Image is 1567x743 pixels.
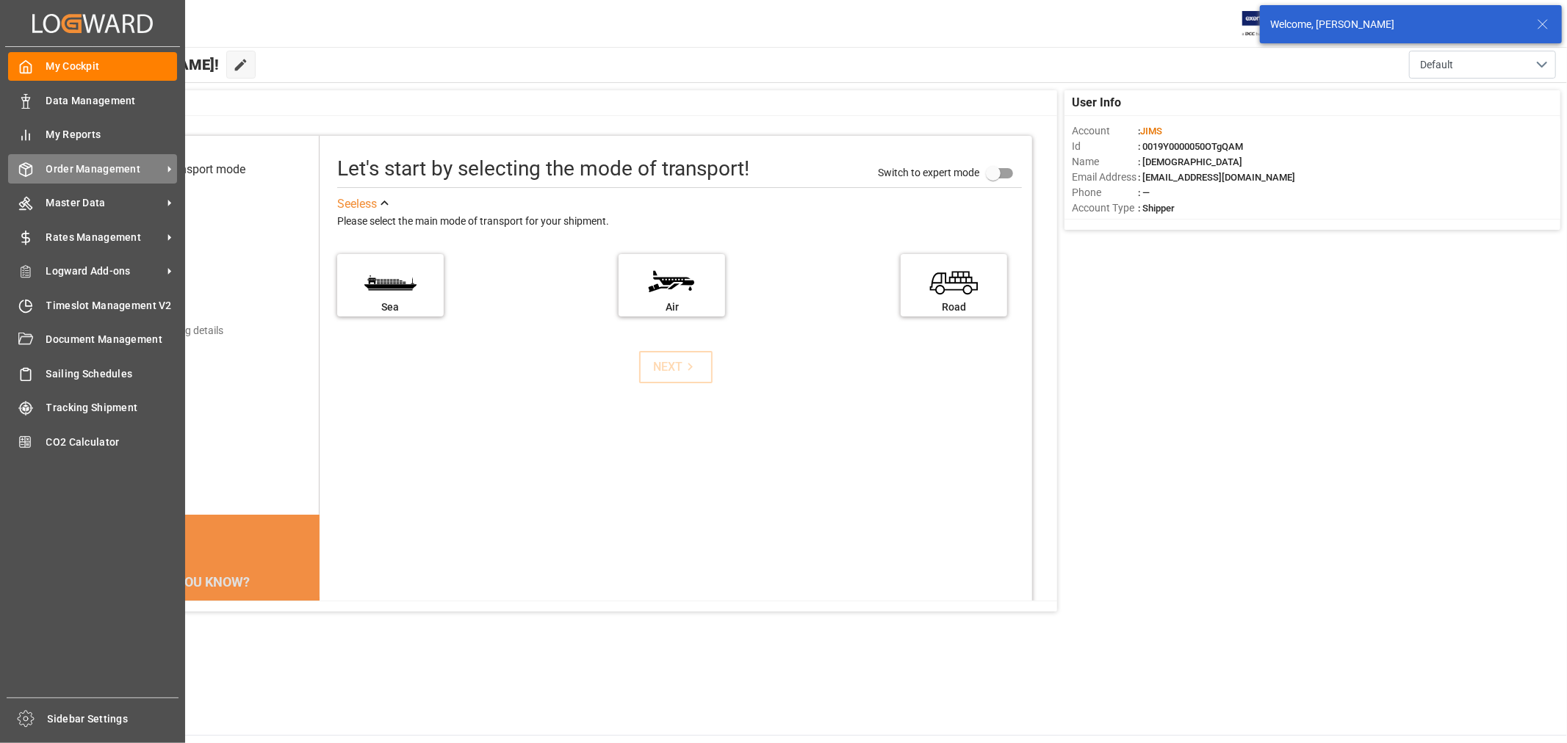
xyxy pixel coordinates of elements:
[1072,139,1138,154] span: Id
[8,86,177,115] a: Data Management
[8,52,177,81] a: My Cockpit
[46,230,162,245] span: Rates Management
[1072,94,1121,112] span: User Info
[337,213,1022,231] div: Please select the main mode of transport for your shipment.
[46,195,162,211] span: Master Data
[1072,200,1138,216] span: Account Type
[1138,126,1162,137] span: :
[82,566,320,597] div: DID YOU KNOW?
[1138,203,1175,214] span: : Shipper
[653,358,698,376] div: NEXT
[639,351,713,383] button: NEXT
[46,264,162,279] span: Logward Add-ons
[337,153,749,184] div: Let's start by selecting the mode of transport!
[1072,170,1138,185] span: Email Address
[61,51,219,79] span: Hello [PERSON_NAME]!
[1420,57,1453,73] span: Default
[8,291,177,319] a: Timeslot Management V2
[46,366,178,382] span: Sailing Schedules
[1072,154,1138,170] span: Name
[8,359,177,388] a: Sailing Schedules
[1138,172,1295,183] span: : [EMAIL_ADDRESS][DOMAIN_NAME]
[46,93,178,109] span: Data Management
[1409,51,1556,79] button: open menu
[46,400,178,416] span: Tracking Shipment
[1072,123,1138,139] span: Account
[337,195,377,213] div: See less
[8,427,177,456] a: CO2 Calculator
[626,300,718,315] div: Air
[1138,156,1242,167] span: : [DEMOGRAPHIC_DATA]
[46,59,178,74] span: My Cockpit
[878,166,979,178] span: Switch to expert mode
[46,162,162,177] span: Order Management
[1138,187,1150,198] span: : —
[132,161,245,178] div: Select transport mode
[46,298,178,313] span: Timeslot Management V2
[46,127,178,142] span: My Reports
[8,394,177,422] a: Tracking Shipment
[8,120,177,149] a: My Reports
[100,597,302,685] div: The energy needed to power one large container ship across the ocean in a single day is the same ...
[908,300,1000,315] div: Road
[8,325,177,354] a: Document Management
[46,435,178,450] span: CO2 Calculator
[1072,185,1138,200] span: Phone
[46,332,178,347] span: Document Management
[299,597,320,703] button: next slide / item
[1270,17,1523,32] div: Welcome, [PERSON_NAME]
[345,300,436,315] div: Sea
[1138,141,1243,152] span: : 0019Y0000050OTgQAM
[1242,11,1293,37] img: Exertis%20JAM%20-%20Email%20Logo.jpg_1722504956.jpg
[48,711,179,727] span: Sidebar Settings
[1140,126,1162,137] span: JIMS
